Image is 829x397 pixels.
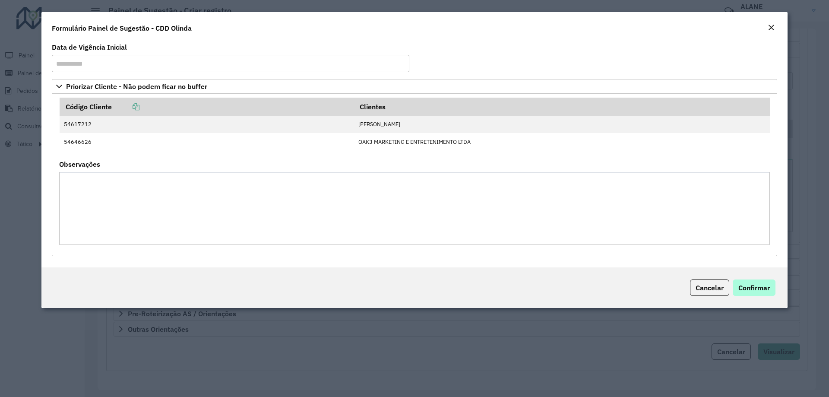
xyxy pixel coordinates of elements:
th: Clientes [354,98,769,116]
span: Confirmar [738,283,770,292]
h4: Formulário Painel de Sugestão - CDD Olinda [52,23,192,33]
td: 54646626 [60,133,354,150]
a: Copiar [112,102,139,111]
button: Cancelar [690,279,729,296]
td: [PERSON_NAME] [354,116,769,133]
td: 54617212 [60,116,354,133]
th: Código Cliente [60,98,354,116]
td: OAK3 MARKETING E ENTRETENIMENTO LTDA [354,133,769,150]
button: Close [765,22,777,34]
span: Cancelar [696,283,724,292]
span: Priorizar Cliente - Não podem ficar no buffer [66,83,207,90]
button: Confirmar [733,279,775,296]
div: Priorizar Cliente - Não podem ficar no buffer [52,94,777,256]
label: Observações [59,159,100,169]
label: Data de Vigência Inicial [52,42,127,52]
em: Fechar [768,24,775,31]
a: Priorizar Cliente - Não podem ficar no buffer [52,79,777,94]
